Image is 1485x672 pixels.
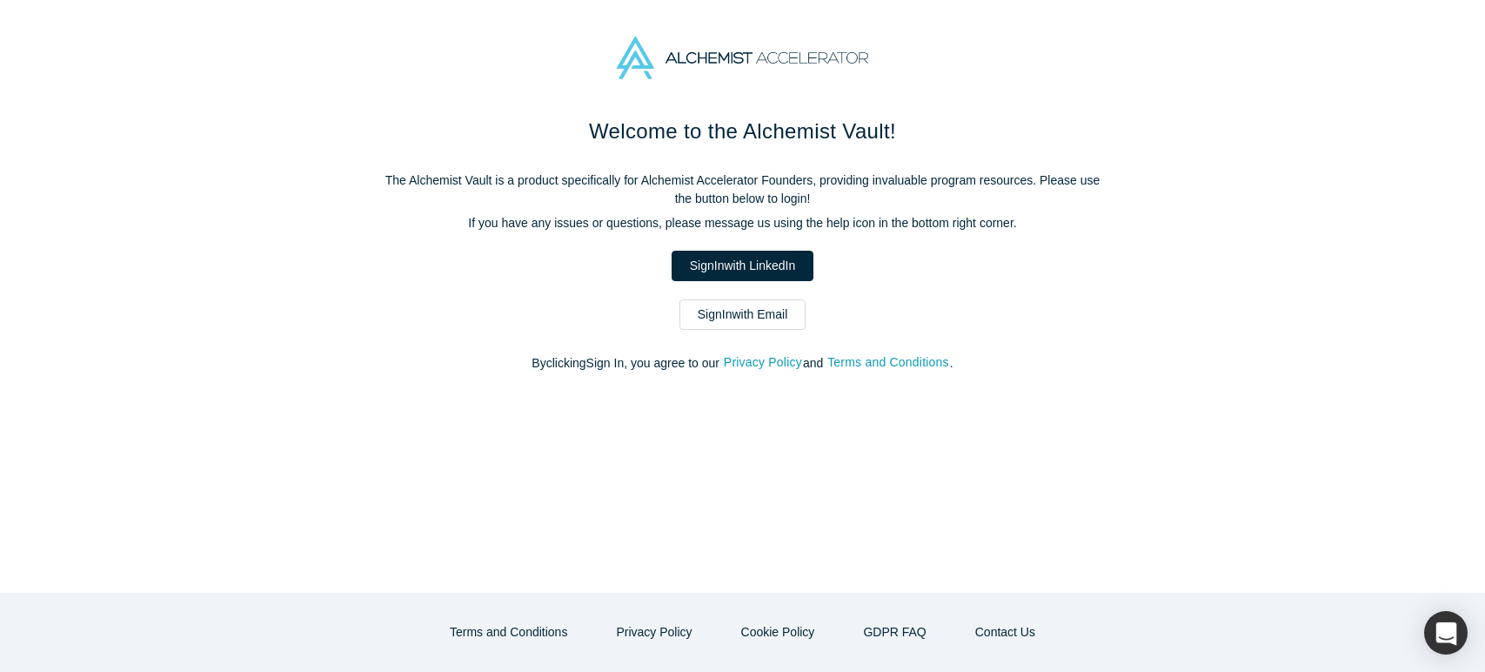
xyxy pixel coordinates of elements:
[679,299,806,330] a: SignInwith Email
[378,354,1108,373] p: By clicking Sign In , you agree to our and .
[826,353,950,373] button: Terms and Conditions
[378,214,1108,232] p: If you have any issues or questions, please message us using the help icon in the bottom right co...
[672,251,813,281] a: SignInwith LinkedIn
[598,617,710,648] button: Privacy Policy
[723,617,833,648] button: Cookie Policy
[431,617,585,648] button: Terms and Conditions
[378,116,1108,147] h1: Welcome to the Alchemist Vault!
[617,37,867,79] img: Alchemist Accelerator Logo
[845,617,944,648] a: GDPR FAQ
[723,353,803,373] button: Privacy Policy
[957,617,1054,648] button: Contact Us
[378,171,1108,208] p: The Alchemist Vault is a product specifically for Alchemist Accelerator Founders, providing inval...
